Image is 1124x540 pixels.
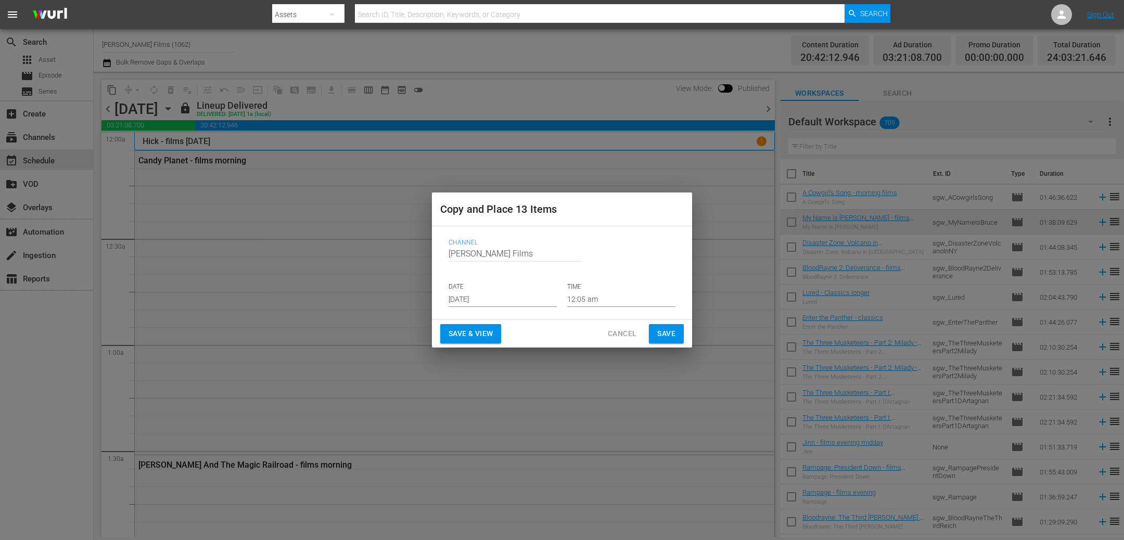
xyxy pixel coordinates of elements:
img: ans4CAIJ8jUAAAAAAAAAAAAAAAAAAAAAAAAgQb4GAAAAAAAAAAAAAAAAAAAAAAAAJMjXAAAAAAAAAAAAAAAAAAAAAAAAgAT5G... [25,3,75,27]
span: Search [860,4,888,23]
a: Sign Out [1087,10,1114,19]
h2: Copy and Place 13 Items [440,201,684,217]
button: Save [649,324,684,343]
span: Save [657,327,675,340]
span: Channel [449,239,670,247]
button: Save & View [440,324,501,343]
span: menu [6,8,19,21]
p: DATE [449,282,557,291]
button: Cancel [599,324,645,343]
span: Cancel [608,327,636,340]
p: TIME [567,282,675,291]
span: Save & View [449,327,493,340]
